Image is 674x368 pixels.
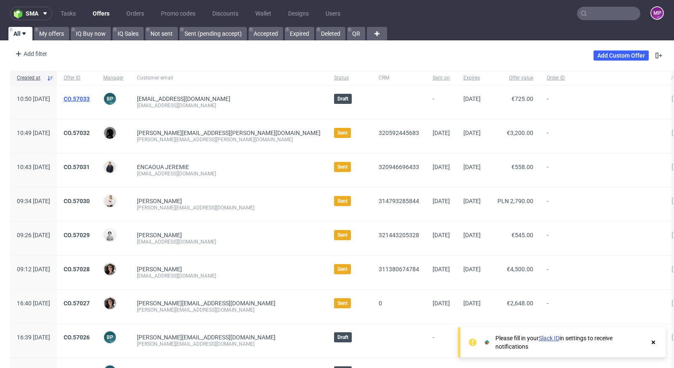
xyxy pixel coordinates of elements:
[137,74,321,82] span: Customer email
[207,7,243,20] a: Discounts
[433,334,450,347] span: -
[337,266,348,273] span: Sent
[337,300,348,307] span: Sent
[321,7,345,20] a: Users
[250,7,276,20] a: Wallet
[103,74,123,82] span: Manager
[463,266,481,273] span: [DATE]
[547,266,658,279] span: -
[137,334,275,341] span: [PERSON_NAME][EMAIL_ADDRESS][DOMAIN_NAME]
[10,7,52,20] button: sma
[137,198,182,204] a: [PERSON_NAME]
[12,47,49,61] div: Add filter
[463,95,481,102] span: [DATE]
[494,74,533,82] span: Offer value
[433,74,450,82] span: Sent on
[26,11,38,16] span: sma
[547,232,658,245] span: -
[463,164,481,170] span: [DATE]
[594,50,649,61] a: Add Custom Offer
[56,7,81,20] a: Tasks
[483,338,491,347] img: Slack
[379,266,419,273] a: 311380674784
[34,27,69,40] a: My offers
[104,331,116,343] figcaption: BP
[433,95,450,109] span: -
[337,130,348,136] span: Sent
[507,266,533,273] span: €4,500.00
[104,229,116,241] img: Dudek Mariola
[137,300,275,307] a: [PERSON_NAME][EMAIL_ADDRESS][DOMAIN_NAME]
[64,74,90,82] span: Offer ID
[316,27,345,40] a: Deleted
[137,341,321,347] div: [PERSON_NAME][EMAIL_ADDRESS][DOMAIN_NAME]
[337,334,348,341] span: Draft
[547,130,658,143] span: -
[137,102,321,109] div: [EMAIL_ADDRESS][DOMAIN_NAME]
[283,7,314,20] a: Designs
[433,130,450,136] span: [DATE]
[137,170,321,177] div: [EMAIL_ADDRESS][DOMAIN_NAME]
[433,164,450,170] span: [DATE]
[511,232,533,238] span: €545.00
[156,7,201,20] a: Promo codes
[137,204,321,211] div: [PERSON_NAME][EMAIL_ADDRESS][DOMAIN_NAME]
[497,198,533,204] span: PLN 2,790.00
[112,27,144,40] a: IQ Sales
[433,198,450,204] span: [DATE]
[137,164,189,170] a: ENCAOUA JEREMIE
[249,27,283,40] a: Accepted
[379,130,419,136] a: 320592445683
[507,130,533,136] span: €3,200.00
[547,95,658,109] span: -
[463,74,481,82] span: Expires
[104,161,116,173] img: Adrian Margula
[495,334,645,351] div: Please fill in your in settings to receive notifications
[17,74,43,82] span: Created at
[137,95,230,102] span: [EMAIL_ADDRESS][DOMAIN_NAME]
[179,27,247,40] a: Sent (pending accept)
[337,164,348,170] span: Sent
[17,130,50,136] span: 10:49 [DATE]
[104,195,116,207] img: Mari Fok
[651,7,663,19] figcaption: MP
[547,74,658,82] span: Order ID
[64,95,90,102] a: CO.57033
[64,164,90,170] a: CO.57031
[507,300,533,307] span: €2,648.00
[334,74,365,82] span: Status
[285,27,314,40] a: Expired
[539,335,559,342] a: Slack ID
[379,300,382,307] a: 0
[547,164,658,177] span: -
[433,266,450,273] span: [DATE]
[71,27,111,40] a: IQ Buy now
[137,273,321,279] div: [EMAIL_ADDRESS][DOMAIN_NAME]
[547,300,658,313] span: -
[511,95,533,102] span: €725.00
[8,27,32,40] a: All
[463,130,481,136] span: [DATE]
[17,95,50,102] span: 10:50 [DATE]
[104,127,116,139] img: Dawid Urbanowicz
[433,300,450,307] span: [DATE]
[17,232,50,238] span: 09:26 [DATE]
[137,130,321,136] span: [PERSON_NAME][EMAIL_ADDRESS][PERSON_NAME][DOMAIN_NAME]
[379,198,419,204] a: 314793285844
[347,27,365,40] a: QR
[17,334,50,341] span: 16:39 [DATE]
[64,334,90,341] a: CO.57026
[137,232,182,238] a: [PERSON_NAME]
[137,307,321,313] div: [PERSON_NAME][EMAIL_ADDRESS][DOMAIN_NAME]
[14,9,26,19] img: logo
[64,130,90,136] a: CO.57032
[137,266,182,273] a: [PERSON_NAME]
[17,164,50,170] span: 10:43 [DATE]
[17,266,50,273] span: 09:12 [DATE]
[104,93,116,105] figcaption: BP
[337,198,348,204] span: Sent
[64,266,90,273] a: CO.57028
[137,238,321,245] div: [EMAIL_ADDRESS][DOMAIN_NAME]
[511,164,533,170] span: €558.00
[64,300,90,307] a: CO.57027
